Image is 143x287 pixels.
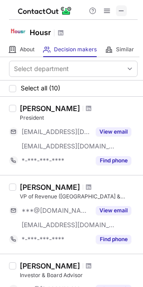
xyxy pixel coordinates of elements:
[22,128,90,136] span: [EMAIL_ADDRESS][DOMAIN_NAME]
[22,221,115,229] span: [EMAIL_ADDRESS][DOMAIN_NAME]
[20,271,138,279] div: Investor & Board Advisor
[96,127,131,136] button: Reveal Button
[54,46,97,53] span: Decision makers
[14,64,69,73] div: Select department
[20,261,80,270] div: [PERSON_NAME]
[20,104,80,113] div: [PERSON_NAME]
[116,46,134,53] span: Similar
[21,85,60,92] span: Select all (10)
[9,22,27,40] img: 09f60a2db0e5dcc47ada31c79b751173
[22,142,115,150] span: [EMAIL_ADDRESS][DOMAIN_NAME]
[20,46,35,53] span: About
[20,114,138,122] div: President
[96,235,131,244] button: Reveal Button
[20,183,80,192] div: [PERSON_NAME]
[30,27,51,38] h1: Housr
[96,206,131,215] button: Reveal Button
[96,156,131,165] button: Reveal Button
[20,193,138,201] div: VP of Revenue ([GEOGRAPHIC_DATA] & [GEOGRAPHIC_DATA])
[18,5,72,16] img: ContactOut v5.3.10
[22,206,90,215] span: ***@[DOMAIN_NAME]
